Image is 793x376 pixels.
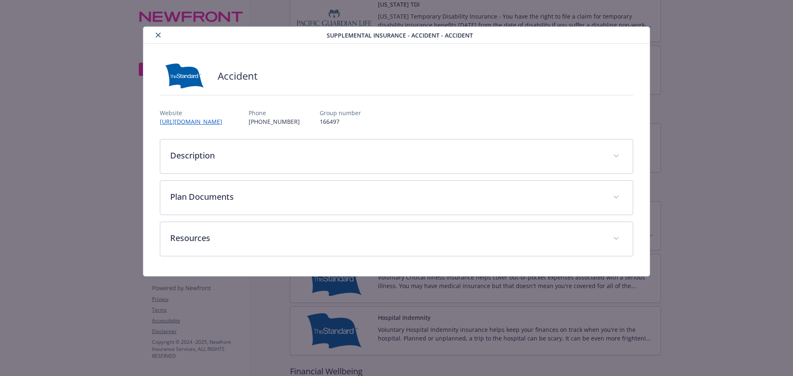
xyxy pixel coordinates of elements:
button: close [153,30,163,40]
p: Website [160,109,229,117]
div: Plan Documents [160,181,633,215]
p: [PHONE_NUMBER] [249,117,300,126]
p: 166497 [320,117,361,126]
p: Plan Documents [170,191,603,203]
div: Resources [160,222,633,256]
span: Supplemental Insurance - Accident - Accident [327,31,473,40]
p: Phone [249,109,300,117]
p: Resources [170,232,603,244]
div: details for plan Supplemental Insurance - Accident - Accident [79,26,714,277]
h2: Accident [218,69,258,83]
p: Group number [320,109,361,117]
img: Standard Insurance Company [160,64,209,88]
p: Description [170,149,603,162]
a: [URL][DOMAIN_NAME] [160,118,229,125]
div: Description [160,140,633,173]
